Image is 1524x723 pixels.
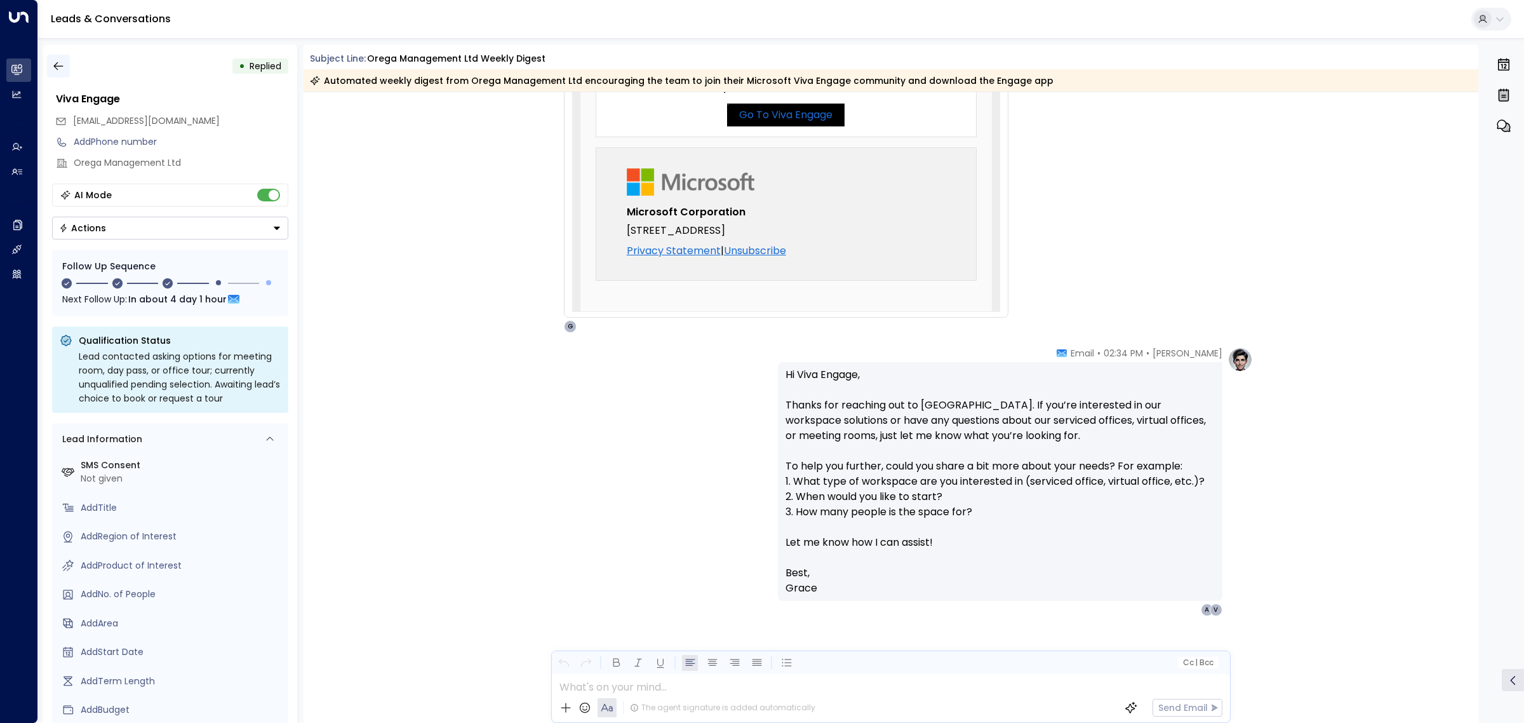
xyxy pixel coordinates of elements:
[74,156,288,170] div: Orega Management Ltd
[58,433,142,446] div: Lead Information
[724,245,786,258] a: Unsubscribe
[785,367,1215,565] p: Hi Viva Engage, Thanks for reaching out to [GEOGRAPHIC_DATA]. If you’re interested in our workspa...
[79,334,281,347] p: Qualification Status
[51,11,171,26] a: Leads & Conversations
[128,292,227,306] span: In about 4 day 1 hour
[1177,657,1218,669] button: Cc|Bcc
[1071,347,1094,360] span: Email
[81,459,283,472] label: SMS Consent
[630,702,815,713] div: The agent signature is added automatically
[1182,658,1213,667] span: Cc Bcc
[239,55,245,78] div: •
[52,217,288,240] button: Actions
[785,581,817,596] span: Grace
[81,501,283,515] div: AddTitle
[1195,658,1198,667] span: |
[310,52,366,65] span: Subject Line:
[564,320,577,333] div: G
[56,91,288,107] div: Viva Engage
[596,205,976,224] td: Microsoft Corporation
[74,135,288,149] div: AddPhone number
[1104,347,1143,360] span: 02:34 PM
[81,617,283,630] div: AddArea
[1210,604,1222,616] div: V
[81,588,283,601] div: AddNo. of People
[627,168,754,196] img: Microsoft
[367,52,545,65] div: Orega Management Ltd Weekly Digest
[1146,347,1149,360] span: •
[73,114,220,128] span: noreply@yammer.com
[81,559,283,572] div: AddProduct of Interest
[785,565,810,581] span: Best,
[250,60,281,72] span: Replied
[578,655,594,671] button: Redo
[79,349,281,405] div: Lead contacted asking options for meeting room, day pass, or office tour; currently unqualified p...
[74,189,112,201] div: AI Mode
[1201,604,1213,616] div: A
[310,74,1053,87] div: Automated weekly digest from Orega Management Ltd encouraging the team to join their Microsoft Vi...
[739,105,832,125] a: Go To Viva Engage
[1097,347,1100,360] span: •
[52,217,288,240] div: Button group with a nested menu
[556,655,571,671] button: Undo
[81,645,283,659] div: AddStart Date
[62,260,278,273] div: Follow Up Sequence
[1153,347,1222,360] span: [PERSON_NAME]
[81,703,283,717] div: AddBudget
[73,114,220,127] span: [EMAIL_ADDRESS][DOMAIN_NAME]
[596,224,976,237] td: [STREET_ADDRESS]
[81,472,283,485] div: Not given
[62,292,278,306] div: Next Follow Up:
[59,222,106,234] div: Actions
[627,245,721,258] a: Privacy Statement
[1227,347,1253,372] img: profile-logo.png
[81,675,283,688] div: AddTerm Length
[721,242,724,259] span: |
[81,530,283,543] div: AddRegion of Interest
